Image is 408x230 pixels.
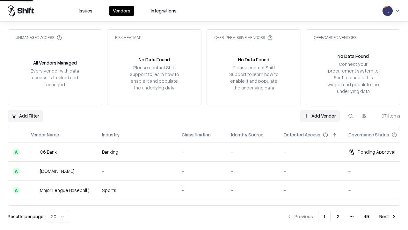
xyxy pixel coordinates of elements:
[102,131,120,138] div: Industry
[115,35,141,40] div: Risk Heatmap
[31,187,37,194] img: Major League Baseball (MLB)
[375,211,400,222] button: Next
[147,6,180,16] button: Integrations
[284,149,338,155] div: -
[314,35,356,40] div: Offboarded Vendors
[102,187,171,194] div: Sports
[284,131,320,138] div: Detected Access
[182,131,211,138] div: Classification
[8,213,44,220] p: Results per page:
[8,110,43,122] button: Add Filter
[284,168,338,174] div: -
[139,56,170,63] div: No Data Found
[33,59,77,66] div: All Vendors Managed
[358,149,395,155] div: Pending Approval
[40,149,57,155] div: C6 Bank
[13,187,19,194] div: A
[31,149,37,155] img: C6 Bank
[338,53,369,59] div: No Data Found
[215,35,273,40] div: Over-Permissive Vendors
[182,149,221,155] div: -
[40,168,74,174] div: [DOMAIN_NAME]
[102,168,171,174] div: -
[231,187,273,194] div: -
[327,61,380,95] div: Connect your procurement system to Shift to enable this widget and populate the underlying data
[348,131,389,138] div: Governance Status
[182,168,221,174] div: -
[300,110,340,122] a: Add Vendor
[182,187,221,194] div: -
[318,211,331,222] button: 1
[28,67,81,88] div: Every vendor with data access is tracked and managed
[332,211,345,222] button: 2
[40,187,92,194] div: Major League Baseball (MLB)
[359,211,374,222] button: 49
[283,211,400,222] nav: pagination
[231,149,273,155] div: -
[31,131,59,138] div: Vendor Name
[128,64,181,91] div: Please contact Shift Support to learn how to enable it and populate the underlying data
[348,187,407,194] div: -
[16,35,62,40] div: Unmanaged Access
[75,6,96,16] button: Issues
[13,168,19,174] div: A
[231,168,273,174] div: -
[375,112,400,119] div: 971 items
[284,187,338,194] div: -
[227,64,280,91] div: Please contact Shift Support to learn how to enable it and populate the underlying data
[348,168,407,174] div: -
[13,149,19,155] div: A
[109,6,134,16] button: Vendors
[238,56,269,63] div: No Data Found
[31,168,37,174] img: pathfactory.com
[102,149,171,155] div: Banking
[231,131,263,138] div: Identity Source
